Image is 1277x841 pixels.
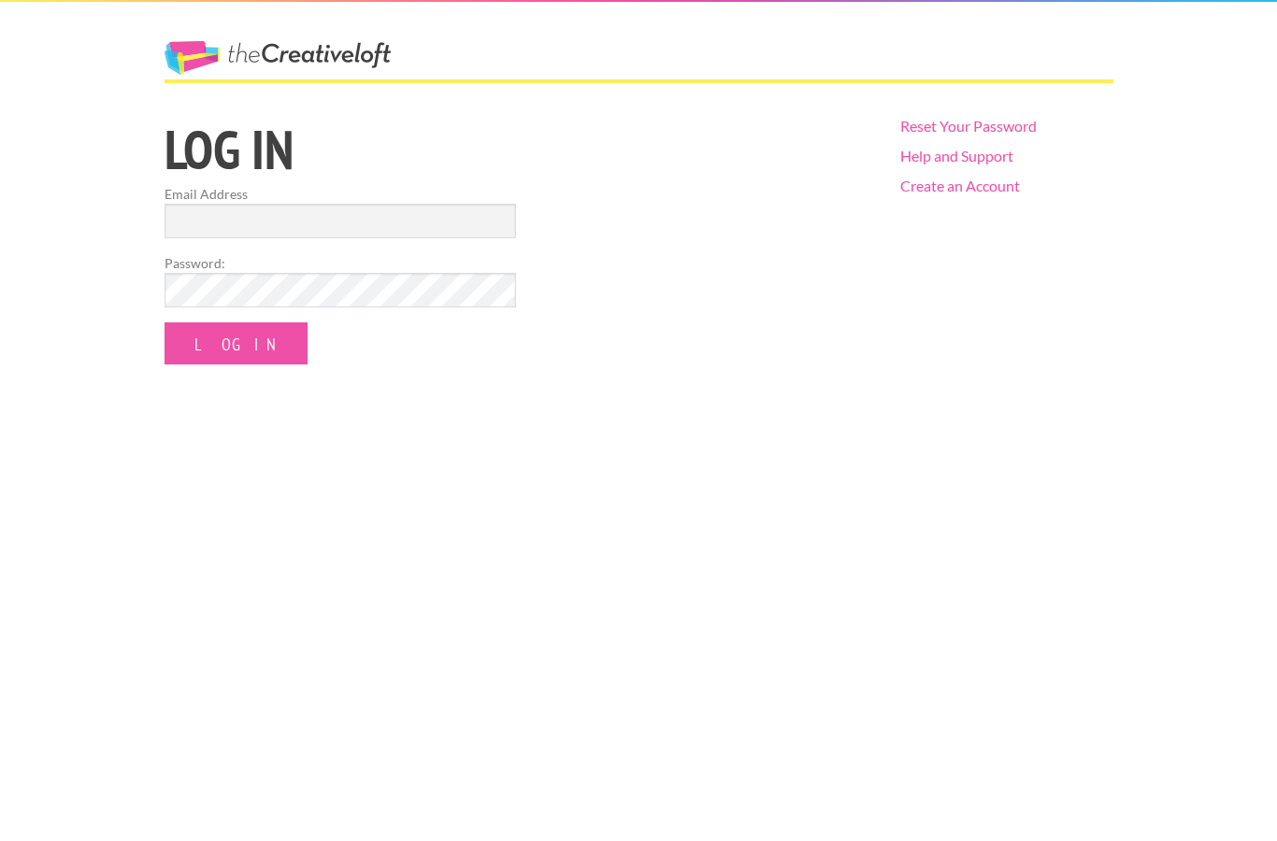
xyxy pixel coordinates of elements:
input: Log In [165,322,308,364]
h1: Log in [165,122,868,177]
a: Help and Support [900,147,1013,164]
a: Reset Your Password [900,117,1037,135]
label: Email Address [165,184,516,204]
a: Create an Account [900,177,1020,194]
a: The Creative Loft [165,41,391,75]
label: Password: [165,253,516,273]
